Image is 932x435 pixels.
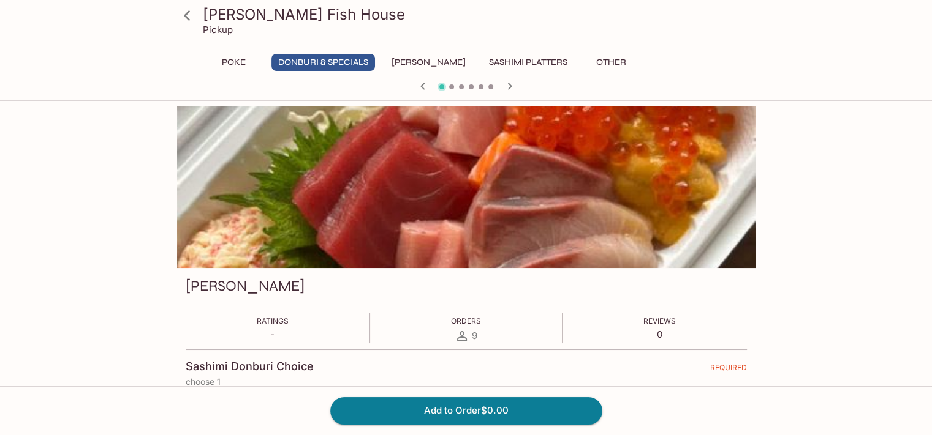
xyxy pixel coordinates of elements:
[472,330,477,341] span: 9
[710,363,747,377] span: REQUIRED
[271,54,375,71] button: Donburi & Specials
[451,316,481,325] span: Orders
[186,360,314,373] h4: Sashimi Donburi Choice
[257,329,289,340] p: -
[257,316,289,325] span: Ratings
[385,54,472,71] button: [PERSON_NAME]
[206,54,262,71] button: Poke
[186,377,747,387] p: choose 1
[643,316,676,325] span: Reviews
[177,106,756,268] div: Sashimi Donburis
[203,5,751,24] h3: [PERSON_NAME] Fish House
[643,329,676,340] p: 0
[186,277,305,296] h3: [PERSON_NAME]
[482,54,574,71] button: Sashimi Platters
[330,397,602,424] button: Add to Order$0.00
[584,54,639,71] button: Other
[203,24,233,35] p: Pickup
